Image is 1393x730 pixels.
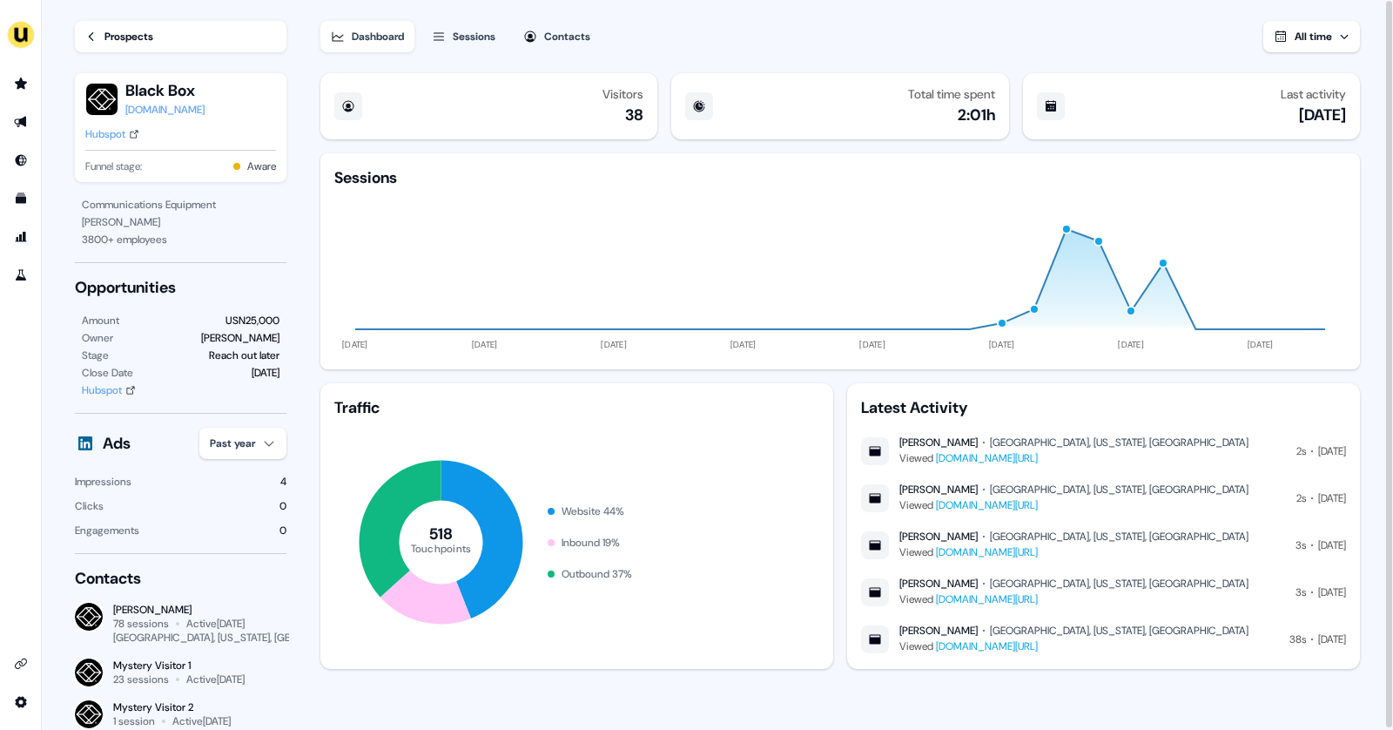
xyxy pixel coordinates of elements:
a: [DOMAIN_NAME][URL] [936,545,1038,559]
div: Clicks [75,497,104,515]
button: Contacts [513,21,601,52]
a: Go to outbound experience [7,108,35,136]
div: [GEOGRAPHIC_DATA], [US_STATE], [GEOGRAPHIC_DATA] [990,483,1248,497]
tspan: [DATE] [472,339,498,350]
div: Viewed [899,497,1248,514]
div: 23 sessions [113,673,169,686]
a: Hubspot [82,382,136,399]
div: [DATE] [1318,537,1346,554]
div: [DATE] [1299,105,1346,125]
span: Funnel stage: [85,158,142,175]
div: Reach out later [209,347,279,364]
div: Visitors [602,87,643,101]
div: [DATE] [252,364,279,382]
div: 4 [280,473,286,490]
div: Viewed [899,544,1248,561]
a: Go to templates [7,185,35,213]
div: Impressions [75,473,131,490]
div: [GEOGRAPHIC_DATA], [US_STATE], [GEOGRAPHIC_DATA] [990,624,1248,638]
div: 38s [1289,631,1306,648]
div: Contacts [544,28,590,45]
tspan: [DATE] [989,339,1015,350]
div: Ads [103,433,131,454]
span: All time [1295,30,1332,44]
div: Communications Equipment [82,196,279,213]
div: Viewed [899,449,1248,467]
a: [DOMAIN_NAME][URL] [936,498,1038,512]
div: 2s [1296,443,1306,460]
div: [DATE] [1318,584,1346,601]
div: [GEOGRAPHIC_DATA], [US_STATE], [GEOGRAPHIC_DATA] [113,631,374,645]
a: Prospects [75,21,286,52]
button: Sessions [421,21,506,52]
div: [PERSON_NAME] [899,577,978,591]
button: Black Box [125,80,205,101]
div: Prospects [104,28,153,45]
div: [GEOGRAPHIC_DATA], [US_STATE], [GEOGRAPHIC_DATA] [990,530,1248,544]
tspan: Touchpoints [411,541,472,555]
div: Hubspot [85,125,125,143]
div: Outbound 37 % [562,565,632,583]
div: Mystery Visitor 2 [113,700,286,714]
div: [PERSON_NAME] [82,213,279,231]
div: Sessions [334,167,397,188]
div: 0 [279,522,286,539]
a: Go to prospects [7,70,35,98]
a: Hubspot [85,125,139,143]
tspan: 518 [429,524,454,544]
div: Close Date [82,364,133,382]
a: Go to attribution [7,223,35,251]
button: Past year [199,428,286,459]
div: [PERSON_NAME] [899,624,978,638]
div: Stage [82,347,109,364]
div: Viewed [899,638,1248,655]
div: Inbound 19 % [562,534,620,551]
div: [PERSON_NAME] [899,436,978,449]
div: Last activity [1281,87,1346,101]
tspan: [DATE] [859,339,885,350]
a: Go to integrations [7,650,35,678]
div: Sessions [453,28,495,45]
div: [GEOGRAPHIC_DATA], [US_STATE], [GEOGRAPHIC_DATA] [990,577,1248,591]
button: Dashboard [320,21,414,52]
div: Active [DATE] [186,673,245,686]
div: 1 session [113,714,155,728]
div: [DATE] [1318,490,1346,507]
button: Aware [247,158,276,175]
div: [PERSON_NAME] [899,530,978,544]
div: [GEOGRAPHIC_DATA], [US_STATE], [GEOGRAPHIC_DATA] [990,436,1248,449]
div: Viewed [899,591,1248,608]
div: Opportunities [75,277,286,298]
div: 3800 + employees [82,231,279,248]
div: Hubspot [82,382,122,399]
a: [DOMAIN_NAME][URL] [936,592,1038,606]
a: [DOMAIN_NAME][URL] [936,639,1038,653]
a: Go to Inbound [7,146,35,174]
div: [DATE] [1318,631,1346,648]
div: Dashboard [352,28,404,45]
div: Active [DATE] [186,617,245,631]
div: Amount [82,312,119,329]
a: Go to experiments [7,261,35,289]
a: [DOMAIN_NAME] [125,101,205,118]
div: [PERSON_NAME] [201,329,279,347]
tspan: [DATE] [1248,339,1274,350]
div: Total time spent [908,87,995,101]
div: Owner [82,329,113,347]
tspan: [DATE] [730,339,757,350]
button: All time [1263,21,1360,52]
div: Contacts [75,568,286,589]
div: Latest Activity [861,397,1346,418]
div: USN25,000 [225,312,279,329]
div: 0 [279,497,286,515]
tspan: [DATE] [601,339,627,350]
div: Traffic [334,397,819,418]
div: [DATE] [1318,443,1346,460]
div: 2:01h [958,105,995,125]
div: Mystery Visitor 1 [113,659,245,673]
a: Go to integrations [7,688,35,716]
tspan: [DATE] [342,339,368,350]
div: 78 sessions [113,617,169,631]
div: 3s [1295,584,1306,601]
